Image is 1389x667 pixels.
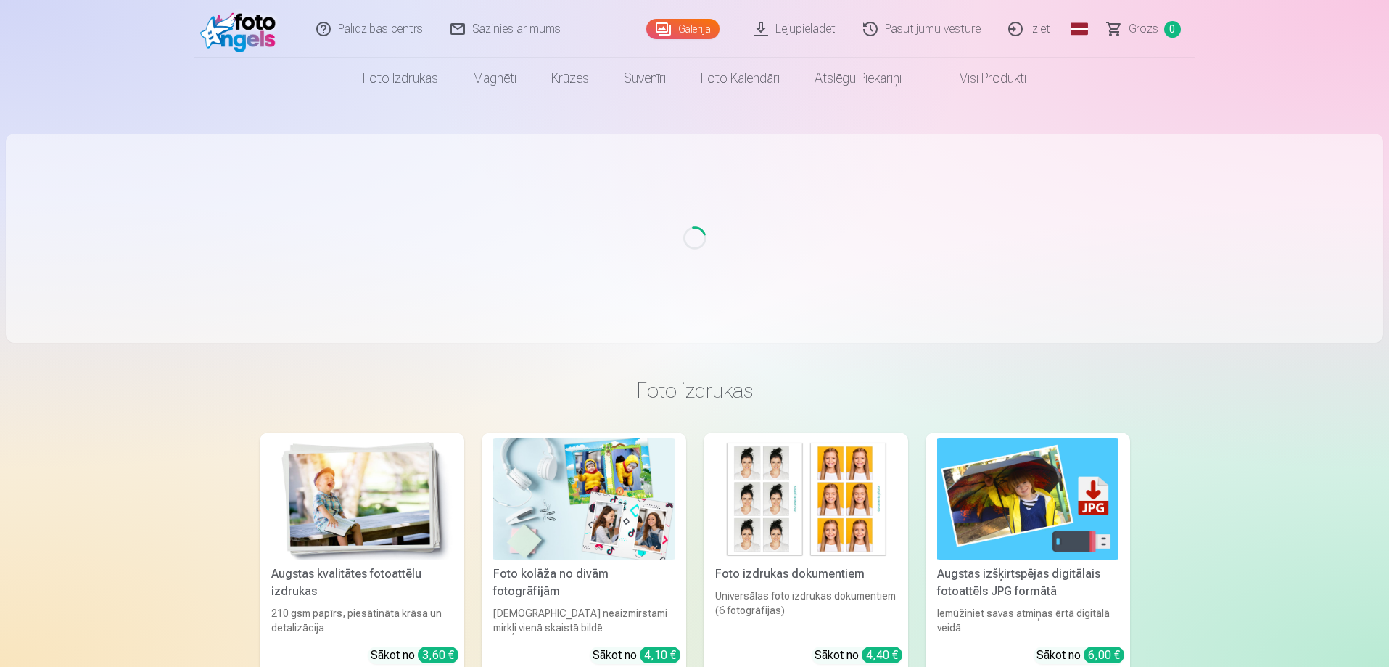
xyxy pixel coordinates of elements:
[371,647,458,664] div: Sākot no
[862,647,902,663] div: 4,40 €
[271,438,453,560] img: Augstas kvalitātes fotoattēlu izdrukas
[534,58,606,99] a: Krūzes
[200,6,284,52] img: /fa1
[931,606,1124,635] div: Iemūžiniet savas atmiņas ērtā digitālā veidā
[715,438,897,560] img: Foto izdrukas dokumentiem
[646,19,720,39] a: Galerija
[418,647,458,663] div: 3,60 €
[640,647,680,663] div: 4,10 €
[606,58,683,99] a: Suvenīri
[683,58,797,99] a: Foto kalendāri
[937,438,1118,560] img: Augstas izšķirtspējas digitālais fotoattēls JPG formātā
[265,565,458,600] div: Augstas kvalitātes fotoattēlu izdrukas
[709,565,902,583] div: Foto izdrukas dokumentiem
[1036,647,1124,664] div: Sākot no
[487,565,680,600] div: Foto kolāža no divām fotogrāfijām
[271,377,1118,404] h3: Foto izdrukas
[1164,21,1181,38] span: 0
[265,606,458,635] div: 210 gsm papīrs, piesātināta krāsa un detalizācija
[345,58,456,99] a: Foto izdrukas
[815,647,902,664] div: Sākot no
[456,58,534,99] a: Magnēti
[1084,647,1124,663] div: 6,00 €
[797,58,919,99] a: Atslēgu piekariņi
[593,647,680,664] div: Sākot no
[709,589,902,635] div: Universālas foto izdrukas dokumentiem (6 fotogrāfijas)
[931,565,1124,600] div: Augstas izšķirtspējas digitālais fotoattēls JPG formātā
[487,606,680,635] div: [DEMOGRAPHIC_DATA] neaizmirstami mirkļi vienā skaistā bildē
[1129,20,1158,38] span: Grozs
[493,438,675,560] img: Foto kolāža no divām fotogrāfijām
[919,58,1044,99] a: Visi produkti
